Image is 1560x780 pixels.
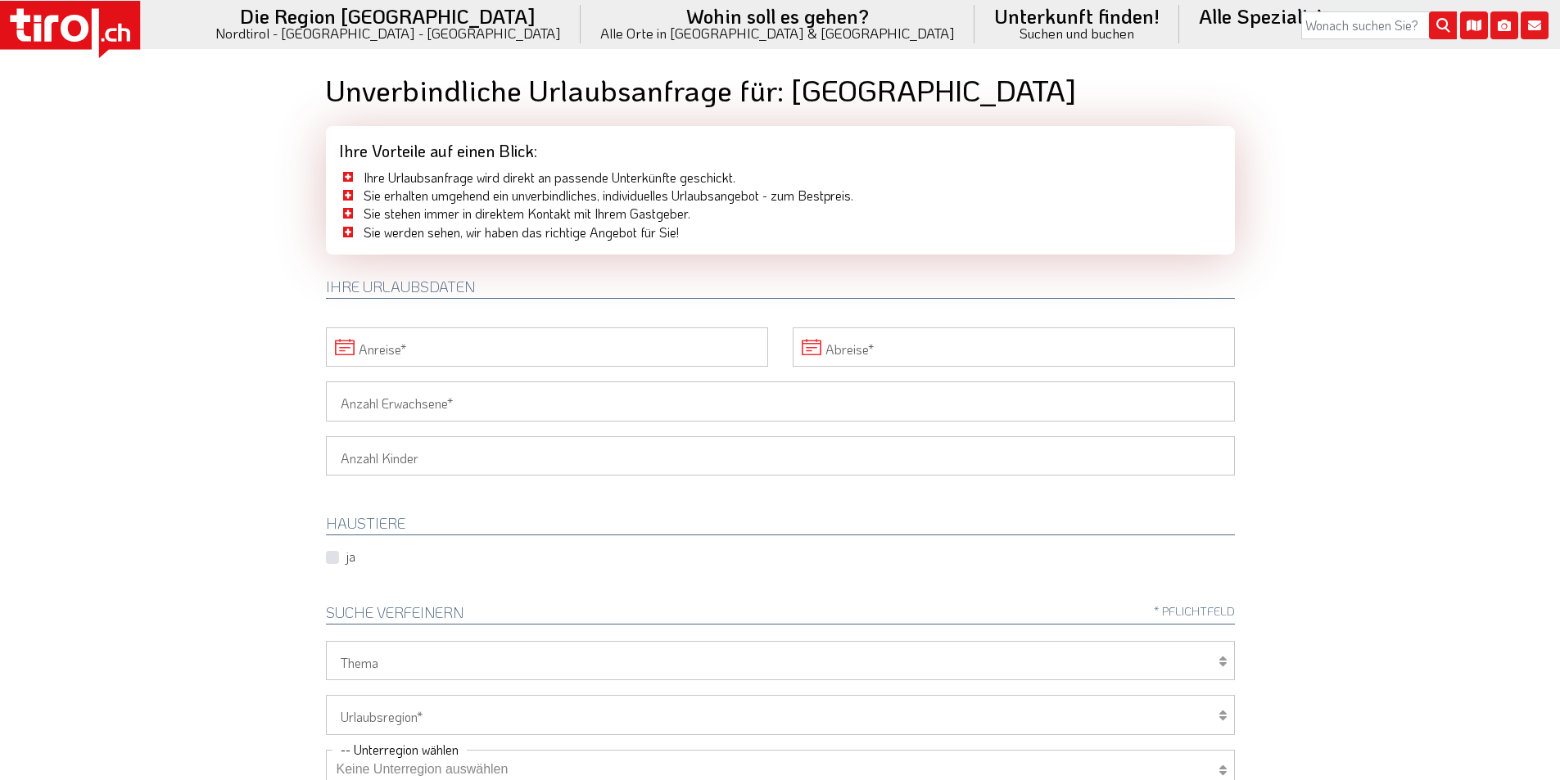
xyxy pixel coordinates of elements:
[339,223,1222,241] li: Sie werden sehen, wir haben das richtige Angebot für Sie!
[339,187,1222,205] li: Sie erhalten umgehend ein unverbindliches, individuelles Urlaubsangebot - zum Bestpreis.
[1154,605,1235,617] span: * Pflichtfeld
[326,279,1235,299] h2: Ihre Urlaubsdaten
[994,26,1160,40] small: Suchen und buchen
[339,205,1222,223] li: Sie stehen immer in direktem Kontakt mit Ihrem Gastgeber.
[1460,11,1488,39] i: Karte öffnen
[339,169,1222,187] li: Ihre Urlaubsanfrage wird direkt an passende Unterkünfte geschickt.
[326,126,1235,169] div: Ihre Vorteile auf einen Blick:
[326,516,1235,535] h2: HAUSTIERE
[215,26,561,40] small: Nordtirol - [GEOGRAPHIC_DATA] - [GEOGRAPHIC_DATA]
[1301,11,1457,39] input: Wonach suchen Sie?
[346,548,355,566] label: ja
[1490,11,1518,39] i: Fotogalerie
[1521,11,1549,39] i: Kontakt
[600,26,955,40] small: Alle Orte in [GEOGRAPHIC_DATA] & [GEOGRAPHIC_DATA]
[326,605,1235,624] h2: Suche verfeinern
[326,74,1235,106] h1: Unverbindliche Urlaubsanfrage für: [GEOGRAPHIC_DATA]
